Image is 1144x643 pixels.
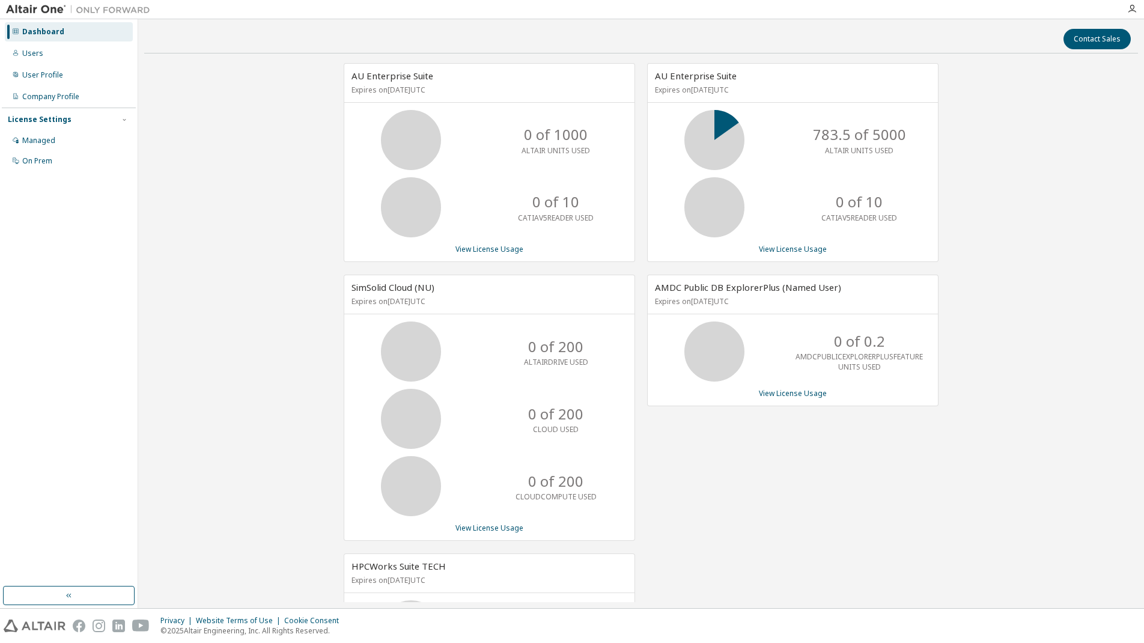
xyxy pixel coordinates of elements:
p: CLOUDCOMPUTE USED [516,492,597,502]
p: Expires on [DATE] UTC [655,85,928,95]
p: 0 of 200 [528,337,583,357]
p: Expires on [DATE] UTC [655,296,928,306]
div: Dashboard [22,27,64,37]
p: 0 of 200 [528,471,583,492]
a: View License Usage [759,244,827,254]
div: Managed [22,136,55,145]
p: 0 of 200 [528,404,583,424]
span: AMDC Public DB ExplorerPlus (Named User) [655,281,841,293]
div: Users [22,49,43,58]
img: facebook.svg [73,620,85,632]
a: View License Usage [759,388,827,398]
p: 0 of 0.2 [834,331,885,352]
p: Expires on [DATE] UTC [351,85,624,95]
p: AMDCPUBLICEXPLORERPLUSFEATURE UNITS USED [796,352,923,372]
p: CATIAV5READER USED [518,213,594,223]
p: 0 of 10 [836,192,883,212]
p: ALTAIR UNITS USED [522,145,590,156]
img: instagram.svg [93,620,105,632]
p: 783.5 of 5000 [813,124,906,145]
div: Company Profile [22,92,79,102]
img: Altair One [6,4,156,16]
span: SimSolid Cloud (NU) [351,281,434,293]
p: CLOUD USED [533,424,579,434]
div: License Settings [8,115,71,124]
p: 0 of 1000 [524,124,588,145]
p: 0 of 10 [532,192,579,212]
span: AU Enterprise Suite [655,70,737,82]
img: linkedin.svg [112,620,125,632]
span: HPCWorks Suite TECH [351,560,446,572]
img: altair_logo.svg [4,620,65,632]
a: View License Usage [455,523,523,533]
div: Website Terms of Use [196,616,284,626]
p: CATIAV5READER USED [821,213,897,223]
button: Contact Sales [1063,29,1131,49]
div: Privacy [160,616,196,626]
p: Expires on [DATE] UTC [351,296,624,306]
p: © 2025 Altair Engineering, Inc. All Rights Reserved. [160,626,346,636]
div: Cookie Consent [284,616,346,626]
p: Expires on [DATE] UTC [351,575,624,585]
p: ALTAIR UNITS USED [825,145,893,156]
span: AU Enterprise Suite [351,70,433,82]
p: ALTAIRDRIVE USED [524,357,588,367]
img: youtube.svg [132,620,150,632]
div: User Profile [22,70,63,80]
div: On Prem [22,156,52,166]
a: View License Usage [455,244,523,254]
